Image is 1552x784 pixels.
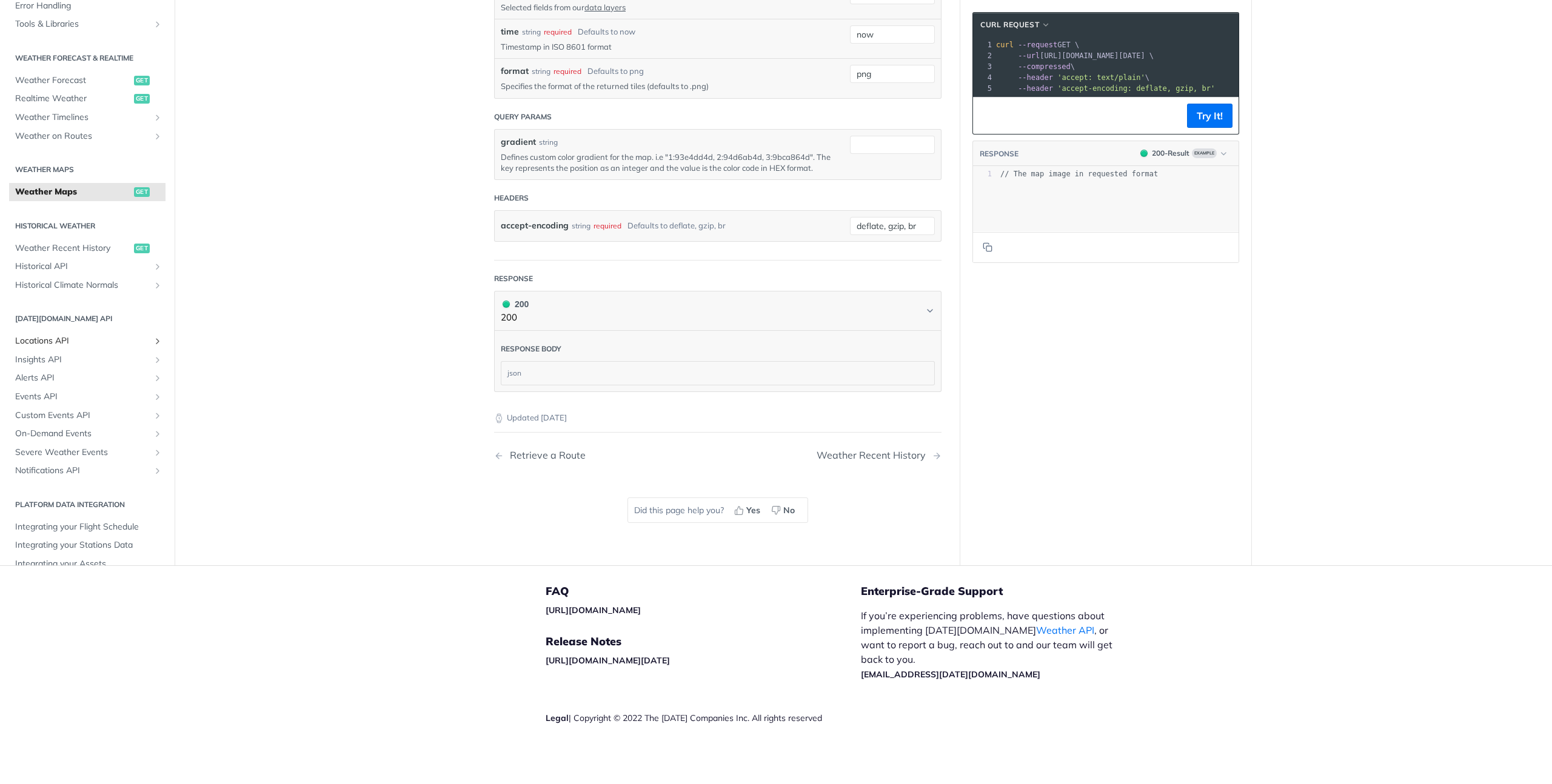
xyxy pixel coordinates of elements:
[973,39,994,50] div: 1
[817,450,932,461] div: Weather Recent History
[153,374,162,384] button: Show subpages for Alerts API
[973,61,994,72] div: 3
[9,257,166,276] a: Historical APIShow subpages for Historical API
[15,111,150,124] span: Weather Timelines
[153,336,162,346] button: Show subpages for Locations API
[494,450,686,461] a: Previous Page: Retrieve a Route
[504,450,586,461] div: Retrieve a Route
[546,655,670,666] a: [URL][DOMAIN_NAME][DATE]
[501,217,569,234] label: accept-encoding
[501,344,561,354] div: Response body
[15,391,150,403] span: Events API
[15,186,131,198] span: Weather Maps
[584,2,626,12] a: data layers
[153,281,162,290] button: Show subpages for Historical Climate Normals
[153,131,162,141] button: Show subpages for Weather on Routes
[861,608,1125,681] p: If you’re experiencing problems, have questions about implementing [DATE][DOMAIN_NAME] , or want ...
[546,584,861,599] h5: FAQ
[976,19,1055,31] button: cURL Request
[153,355,162,365] button: Show subpages for Insights API
[9,90,166,108] a: Realtime Weatherget
[153,429,162,439] button: Show subpages for On-Demand Events
[153,262,162,271] button: Show subpages for Historical API
[546,712,861,724] div: | Copyright © 2022 The [DATE] Companies Inc. All rights reserved
[153,448,162,457] button: Show subpages for Severe Weather Events
[501,2,832,13] p: Selected fields from our
[9,183,166,201] a: Weather Mapsget
[9,388,166,406] a: Events APIShow subpages for Events API
[1192,148,1217,158] span: Example
[996,73,1149,82] span: \
[9,462,166,480] a: Notifications APIShow subpages for Notifications API
[587,65,644,78] div: Defaults to png
[996,41,1014,49] span: curl
[861,669,1040,680] a: [EMAIL_ADDRESS][DATE][DOMAIN_NAME]
[979,148,1019,160] button: RESPONSE
[15,540,162,552] span: Integrating your Stations Data
[153,113,162,122] button: Show subpages for Weather Timelines
[15,93,131,105] span: Realtime Weather
[134,187,150,197] span: get
[1000,170,1158,178] span: // The map image in requested format
[973,50,994,61] div: 2
[980,19,1039,30] span: cURL Request
[979,107,996,125] button: Copy to clipboard
[494,331,942,392] div: 200 200200
[501,136,536,148] label: gradient
[15,242,131,254] span: Weather Recent History
[15,18,150,30] span: Tools & Libraries
[494,437,942,473] nav: Pagination Controls
[9,537,166,555] a: Integrating your Stations Data
[9,332,166,350] a: Locations APIShow subpages for Locations API
[494,111,552,122] div: Query Params
[9,164,166,175] h2: Weather Maps
[15,521,162,533] span: Integrating your Flight Schedule
[554,66,581,77] div: required
[730,501,767,519] button: Yes
[973,169,992,179] div: 1
[1057,84,1215,93] span: 'accept-encoding: deflate, gzip, br'
[9,499,166,510] h2: Platform DATA integration
[501,297,529,311] div: 200
[578,26,635,38] div: Defaults to now
[9,276,166,294] a: Historical Climate NormalsShow subpages for Historical Climate Normals
[501,41,832,52] p: Timestamp in ISO 8601 format
[15,373,150,385] span: Alerts API
[861,584,1145,599] h5: Enterprise-Grade Support
[501,81,832,91] p: Specifies the format of the returned tiles (defaults to .png)
[9,351,166,369] a: Insights APIShow subpages for Insights API
[15,279,150,291] span: Historical Climate Normals
[746,504,760,517] span: Yes
[501,151,832,173] p: Defines custom color gradient for the map. i.e "1:93e4dd4d, 2:94d6ab4d, 3:9bca864d". The key repr...
[783,504,795,517] span: No
[546,634,861,649] h5: Release Notes
[9,425,166,443] a: On-Demand EventsShow subpages for On-Demand Events
[817,450,942,461] a: Next Page: Weather Recent History
[1036,624,1094,636] a: Weather API
[15,410,150,422] span: Custom Events API
[15,428,150,440] span: On-Demand Events
[1018,73,1053,82] span: --header
[546,605,641,616] a: [URL][DOMAIN_NAME]
[15,447,150,459] span: Severe Weather Events
[996,62,1075,71] span: \
[1018,62,1071,71] span: --compressed
[15,261,150,273] span: Historical API
[134,94,150,104] span: get
[1018,84,1053,93] span: --header
[9,443,166,462] a: Severe Weather EventsShow subpages for Severe Weather Events
[1152,148,1189,159] div: 200 - Result
[9,313,166,324] h2: [DATE][DOMAIN_NAME] API
[503,301,510,308] span: 200
[9,221,166,231] h2: Historical Weather
[9,518,166,536] a: Integrating your Flight Schedule
[15,354,150,366] span: Insights API
[501,65,529,78] label: format
[494,193,529,204] div: Headers
[9,239,166,257] a: Weather Recent Historyget
[1057,73,1145,82] span: 'accept: text/plain'
[522,27,541,38] div: string
[153,466,162,476] button: Show subpages for Notifications API
[979,238,996,256] button: Copy to clipboard
[1018,41,1057,49] span: --request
